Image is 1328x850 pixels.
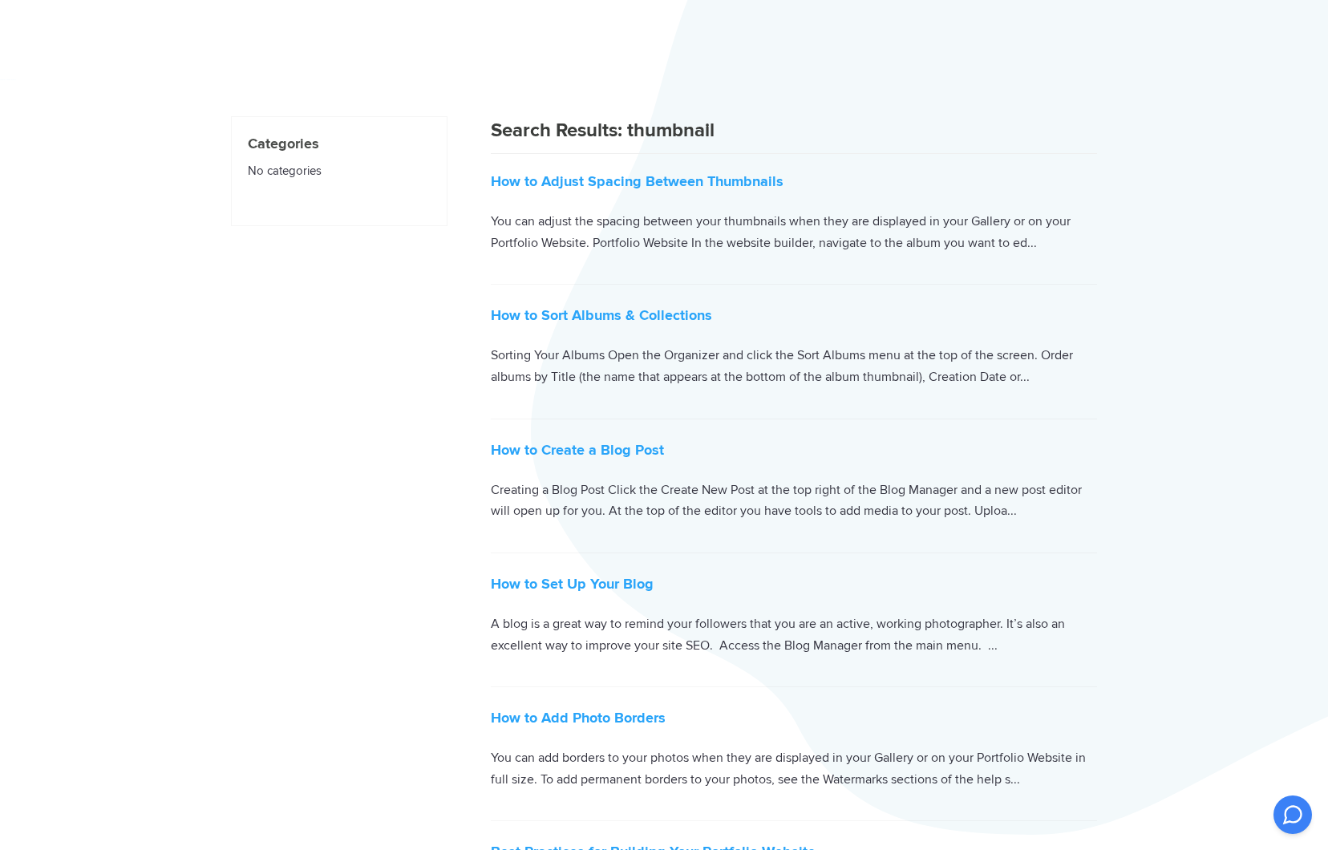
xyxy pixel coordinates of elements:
[491,345,1097,387] p: Sorting Your Albums Open the Organizer and click the Sort Albums menu at the top of the screen. O...
[491,575,654,593] a: How to Set Up Your Blog
[491,441,664,459] a: How to Create a Blog Post
[248,155,431,185] li: No categories
[491,172,783,190] a: How to Adjust Spacing Between Thumbnails
[491,613,1097,656] p: A blog is a great way to remind your followers that you are an active, working photographer. It’s...
[491,480,1097,522] p: Creating a Blog Post Click the Create New Post at the top right of the Blog Manager and a new pos...
[491,306,712,324] a: How to Sort Albums & Collections
[491,116,1097,154] h1: Search Results: thumbnail
[491,709,666,727] a: How to Add Photo Borders
[248,133,431,155] h4: Categories
[491,747,1097,790] p: You can add borders to your photos when they are displayed in your Gallery or on your Portfolio W...
[491,211,1097,253] p: You can adjust the spacing between your thumbnails when they are displayed in your Gallery or on ...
